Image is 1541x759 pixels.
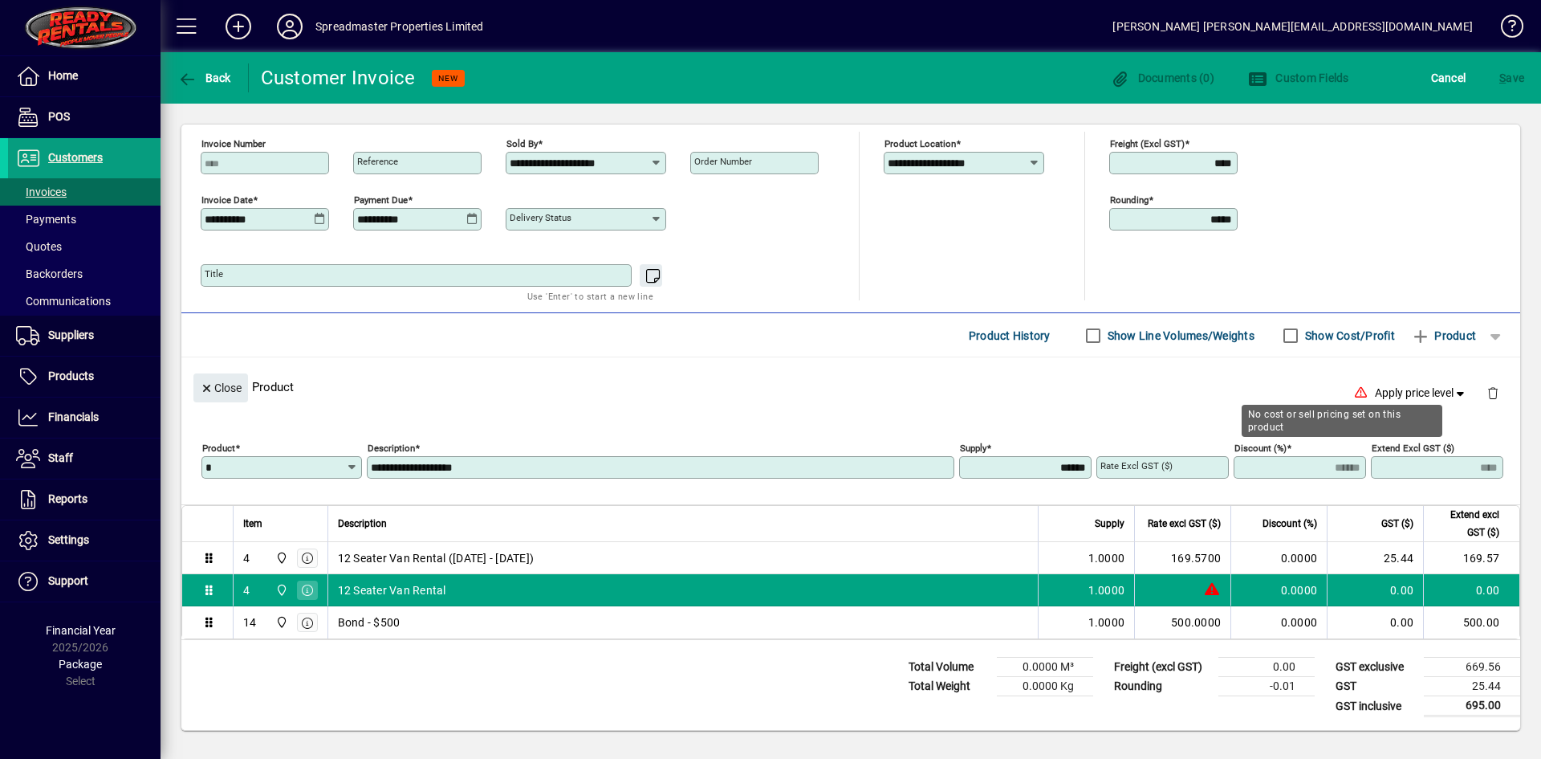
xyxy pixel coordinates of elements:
button: Add [213,12,264,41]
div: 169.5700 [1145,550,1221,566]
span: Suppliers [48,328,94,341]
span: 12 Seater Van Rental ([DATE] - [DATE]) [338,550,535,566]
span: Custom Fields [1248,71,1349,84]
td: 0.0000 [1230,574,1327,606]
a: Financials [8,398,161,438]
td: 0.0000 [1230,606,1327,639]
span: Products [48,369,94,382]
mat-label: Freight (excl GST) [1110,138,1185,149]
span: Package [59,658,102,671]
button: Profile [264,12,315,41]
mat-label: Discount (%) [1234,443,1287,454]
mat-label: Product [202,443,235,454]
span: Product History [969,323,1051,349]
span: Documents (0) [1110,71,1214,84]
button: Back [173,63,235,92]
a: Payments [8,206,161,233]
div: 4 [243,550,250,566]
div: Product [181,357,1520,416]
td: 500.00 [1423,606,1519,639]
td: Total Volume [901,658,997,677]
div: 14 [243,614,257,630]
button: Close [193,373,248,402]
button: Delete [1474,373,1512,412]
mat-label: Rate excl GST ($) [1100,460,1173,471]
span: Cancel [1431,65,1466,91]
td: 0.00 [1327,574,1423,606]
app-page-header-button: Delete [1474,386,1512,400]
span: GST ($) [1381,515,1413,533]
span: Apply price level [1375,385,1468,402]
mat-hint: Use 'Enter' to start a new line [527,287,653,305]
span: POS [48,110,70,123]
a: Knowledge Base [1489,3,1521,55]
span: ave [1499,65,1524,91]
div: No cost or sell pricing set on this product [1242,405,1442,437]
mat-label: Title [205,268,223,280]
span: NEW [438,73,458,84]
td: 669.56 [1424,658,1520,677]
span: Item [243,515,262,533]
app-page-header-button: Back [161,63,249,92]
a: Settings [8,520,161,561]
a: POS [8,97,161,137]
a: Reports [8,479,161,520]
td: Freight (excl GST) [1106,658,1218,677]
td: 25.44 [1424,677,1520,696]
span: 1.0000 [1088,550,1125,566]
span: Bond - $500 [338,614,400,630]
mat-label: Sold by [506,138,538,149]
td: 25.44 [1327,542,1423,574]
label: Show Cost/Profit [1302,328,1395,344]
span: Financial Year [46,624,116,637]
td: 0.0000 [1230,542,1327,574]
td: Total Weight [901,677,997,696]
mat-label: Supply [960,443,986,454]
a: Communications [8,288,161,315]
span: Support [48,574,88,587]
a: Staff [8,439,161,479]
a: Home [8,56,161,96]
a: Invoices [8,178,161,206]
td: 0.00 [1423,574,1519,606]
td: 169.57 [1423,542,1519,574]
span: Close [200,375,242,402]
span: Payments [16,213,76,226]
button: Product History [962,321,1057,350]
label: Show Line Volumes/Weights [1104,328,1254,344]
mat-label: Delivery status [510,212,571,223]
span: S [1499,71,1506,84]
span: Back [177,71,231,84]
button: Custom Fields [1244,63,1353,92]
button: Documents (0) [1106,63,1218,92]
mat-label: Order number [694,156,752,167]
td: 0.0000 Kg [997,677,1093,696]
mat-label: Rounding [1110,194,1149,206]
span: Staff [48,451,73,464]
span: Extend excl GST ($) [1433,506,1499,541]
span: Financials [48,410,99,423]
td: Rounding [1106,677,1218,696]
span: Reports [48,492,87,505]
a: Support [8,561,161,602]
mat-label: Reference [357,156,398,167]
span: Description [338,515,387,533]
a: Backorders [8,260,161,288]
span: Invoices [16,186,67,198]
td: 0.00 [1218,658,1315,677]
div: [PERSON_NAME] [PERSON_NAME][EMAIL_ADDRESS][DOMAIN_NAME] [1112,14,1473,39]
span: 12 Seater Van Rental [338,582,446,598]
mat-label: Description [368,443,415,454]
span: Discount (%) [1262,515,1317,533]
a: Quotes [8,233,161,260]
mat-label: Invoice number [201,138,266,149]
span: 1.0000 [1088,614,1125,630]
mat-label: Product location [884,138,956,149]
span: Home [48,69,78,82]
button: Product [1403,321,1484,350]
span: 965 State Highway 2 [271,614,290,631]
span: Customers [48,151,103,164]
button: Save [1495,63,1528,92]
a: Products [8,357,161,397]
div: 500.0000 [1145,614,1221,630]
